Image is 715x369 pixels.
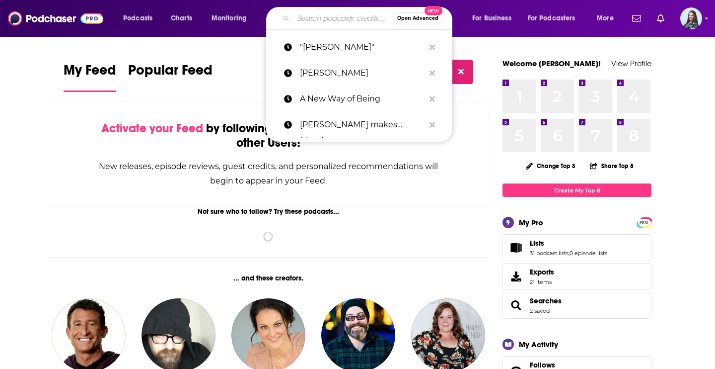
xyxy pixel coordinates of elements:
span: New [425,6,442,15]
p: travis makes friends [300,112,425,138]
a: "[PERSON_NAME]" [266,34,452,60]
span: Activate your Feed [101,121,203,136]
span: Lists [502,234,651,261]
a: Searches [506,298,526,312]
a: 0 episode lists [570,250,607,257]
span: , [569,250,570,257]
a: Show notifications dropdown [653,10,668,27]
button: Open AdvancedNew [393,12,443,24]
div: My Activity [519,340,558,349]
div: My Pro [519,218,543,227]
img: Podchaser - Follow, Share and Rate Podcasts [8,9,103,28]
span: My Feed [64,62,116,85]
button: open menu [590,10,626,26]
a: 2 saved [530,307,550,314]
a: Create My Top 8 [502,184,651,197]
a: [PERSON_NAME] makes friends [266,112,452,138]
span: For Podcasters [528,11,575,25]
button: open menu [205,10,260,26]
a: Exports [502,263,651,290]
a: My Feed [64,62,116,92]
button: open menu [521,10,590,26]
span: Exports [506,270,526,283]
div: New releases, episode reviews, guest credits, and personalized recommendations will begin to appe... [98,159,439,188]
span: Charts [171,11,192,25]
input: Search podcasts, credits, & more... [293,10,393,26]
a: Lists [530,239,607,248]
button: Show profile menu [680,7,702,29]
a: Charts [164,10,198,26]
span: Exports [530,268,554,277]
a: Searches [530,296,562,305]
p: "Dr. Julia Garcia" [300,34,425,60]
span: PRO [638,219,650,226]
span: Podcasts [123,11,152,25]
a: Show notifications dropdown [628,10,645,27]
button: Change Top 8 [520,160,581,172]
img: User Profile [680,7,702,29]
button: open menu [465,10,524,26]
span: 21 items [530,278,554,285]
p: Dr. Julia Garcia [300,60,425,86]
a: Welcome [PERSON_NAME]! [502,59,601,68]
p: A New Way of Being [300,86,425,112]
a: A New Way of Being [266,86,452,112]
span: Monitoring [212,11,247,25]
span: Searches [502,292,651,319]
span: More [597,11,614,25]
a: Lists [506,241,526,255]
a: View Profile [611,59,651,68]
a: PRO [638,218,650,226]
span: Popular Feed [128,62,213,85]
div: Not sure who to follow? Try these podcasts... [48,207,489,216]
a: [PERSON_NAME] [266,60,452,86]
div: Search podcasts, credits, & more... [276,7,462,30]
button: Share Top 8 [589,156,634,176]
a: 31 podcast lists [530,250,569,257]
span: Lists [530,239,544,248]
button: open menu [116,10,165,26]
div: by following Podcasts, Creators, Lists, and other Users! [98,121,439,150]
div: ... and these creators. [48,274,489,282]
span: Logged in as brookefortierpr [680,7,702,29]
span: For Business [472,11,511,25]
span: Open Advanced [397,16,438,21]
a: Popular Feed [128,62,213,92]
